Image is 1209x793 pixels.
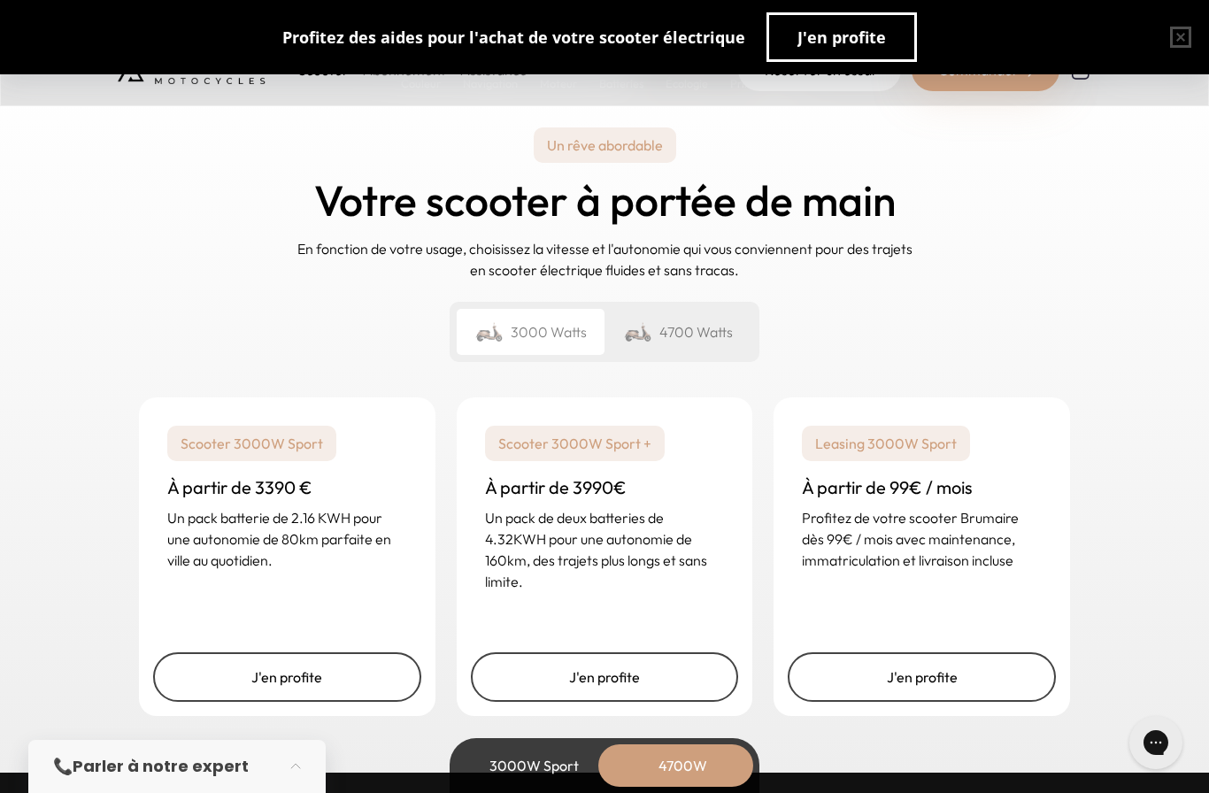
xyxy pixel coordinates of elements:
[167,426,336,461] p: Scooter 3000W Sport
[612,744,753,787] div: 4700W
[485,426,665,461] p: Scooter 3000W Sport +
[314,177,896,224] h2: Votre scooter à portée de main
[802,475,1042,500] h3: À partir de 99€ / mois
[295,238,914,281] p: En fonction de votre usage, choisissez la vitesse et l'autonomie qui vous conviennent pour des tr...
[802,426,970,461] p: Leasing 3000W Sport
[485,507,725,592] p: Un pack de deux batteries de 4.32KWH pour une autonomie de 160km, des trajets plus longs et sans ...
[534,127,676,163] p: Un rêve abordable
[167,507,407,571] p: Un pack batterie de 2.16 KWH pour une autonomie de 80km parfaite en ville au quotidien.
[802,507,1042,571] p: Profitez de votre scooter Brumaire dès 99€ / mois avec maintenance, immatriculation et livraison ...
[471,652,739,702] a: J'en profite
[457,309,604,355] div: 3000 Watts
[167,475,407,500] h3: À partir de 3390 €
[604,309,752,355] div: 4700 Watts
[485,475,725,500] h3: À partir de 3990€
[153,652,421,702] a: J'en profite
[788,652,1056,702] a: J'en profite
[463,744,604,787] div: 3000W Sport
[1120,710,1191,775] iframe: Gorgias live chat messenger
